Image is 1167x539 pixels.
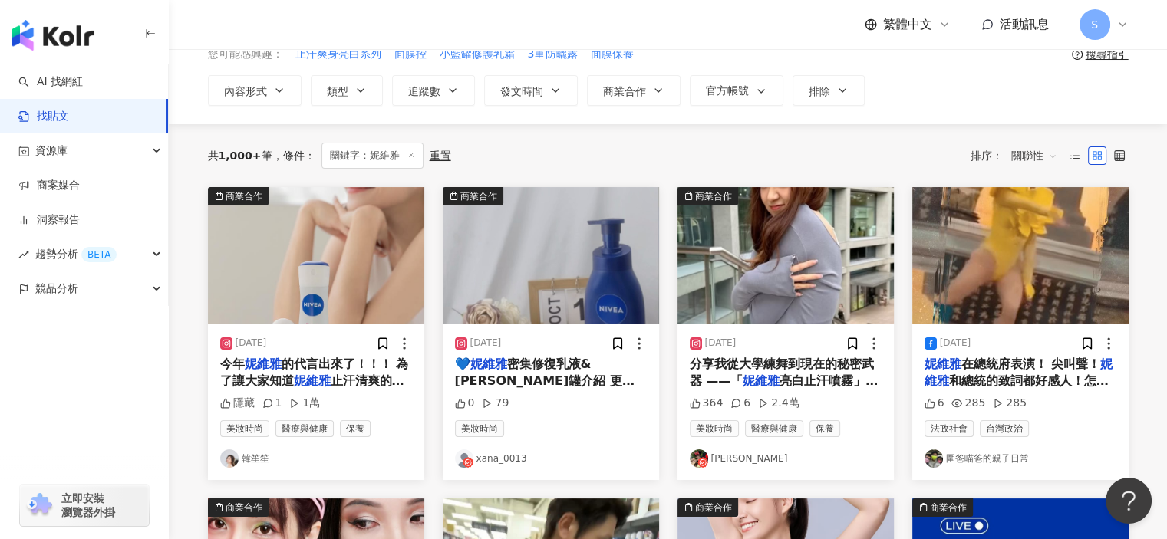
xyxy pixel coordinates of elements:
[224,85,267,97] span: 內容形式
[690,449,708,468] img: KOL Avatar
[690,396,724,411] div: 364
[455,357,635,422] span: 密集修復乳液&[PERSON_NAME]罐介紹 更多詳細介紹可以看圖文介紹喔 #nivea #niveacreme #
[1086,48,1129,61] div: 搜尋指引
[443,187,659,324] button: 商業合作
[455,449,647,468] a: KOL Avatarxana_0013
[219,150,262,162] span: 1,000+
[392,75,475,106] button: 追蹤數
[690,75,783,106] button: 官方帳號
[940,337,971,350] div: [DATE]
[321,143,424,169] span: 關鍵字：妮維雅
[226,500,262,515] div: 商業合作
[394,46,427,63] button: 面膜控
[706,84,749,97] span: 官方帳號
[695,189,732,204] div: 商業合作
[743,373,780,388] mark: 妮維雅
[925,449,943,468] img: KOL Avatar
[690,449,882,468] a: KOL Avatar[PERSON_NAME]
[695,500,732,515] div: 商業合作
[226,189,262,204] div: 商業合作
[236,337,267,350] div: [DATE]
[208,150,272,162] div: 共 筆
[460,189,497,204] div: 商業合作
[758,396,799,411] div: 2.4萬
[930,500,967,515] div: 商業合作
[220,396,255,411] div: 隱藏
[590,47,633,62] span: 面膜保養
[220,420,269,437] span: 美妝時尚
[35,271,78,306] span: 競品分析
[295,47,381,62] span: 止汗爽身亮白系列
[925,357,1113,388] mark: 妮維雅
[394,47,427,62] span: 面膜控
[470,337,502,350] div: [DATE]
[809,85,830,97] span: 排除
[971,143,1066,168] div: 排序：
[61,491,115,519] span: 立即安裝 瀏覽器外掛
[294,373,331,388] mark: 妮維雅
[730,396,750,411] div: 6
[980,420,1029,437] span: 台灣政治
[12,20,94,51] img: logo
[809,420,840,437] span: 保養
[208,187,424,324] button: 商業合作
[443,187,659,324] img: post-image
[587,75,681,106] button: 商業合作
[993,396,1027,411] div: 285
[745,420,803,437] span: 醫療與健康
[289,396,320,411] div: 1萬
[295,46,382,63] button: 止汗爽身亮白系列
[589,46,634,63] button: 面膜保養
[961,357,1101,371] span: 在總統府表演！ 尖叫聲！
[690,420,739,437] span: 美妝時尚
[1091,16,1098,33] span: S
[272,150,315,162] span: 條件 ：
[705,337,737,350] div: [DATE]
[408,85,440,97] span: 追蹤數
[262,396,282,411] div: 1
[220,449,239,468] img: KOL Avatar
[35,133,68,168] span: 資源庫
[527,46,579,63] button: 3重防曬露
[690,373,879,422] span: 亮白止汗噴霧」！💃✨ 說到[GEOGRAPHIC_DATA]
[18,249,29,260] span: rise
[1106,478,1152,524] iframe: Help Scout Beacon - Open
[25,493,54,518] img: chrome extension
[20,485,149,526] a: chrome extension立即安裝 瀏覽器外掛
[484,75,578,106] button: 發文時間
[1011,143,1057,168] span: 關聯性
[455,396,475,411] div: 0
[455,420,504,437] span: 美妝時尚
[18,178,80,193] a: 商案媒合
[925,449,1116,468] a: KOL Avatar圍爸喵爸的親子日常
[18,212,80,228] a: 洞察報告
[925,357,961,371] mark: 妮維雅
[208,47,283,62] span: 您可能感興趣：
[925,373,1113,405] span: 和總統的致詞都好感人！怎麼會這樣~ 不敢相信~ 快去看一波！
[603,85,646,97] span: 商業合作
[883,16,932,33] span: 繁體中文
[793,75,865,106] button: 排除
[208,187,424,324] img: post-image
[912,187,1129,324] img: post-image
[311,75,383,106] button: 類型
[220,357,245,371] span: 今年
[925,420,974,437] span: 法政社會
[690,357,874,388] span: 分享我從大學練舞到現在的秘密武器 ——「
[500,85,543,97] span: 發文時間
[220,449,412,468] a: KOL Avatar韓笙笙
[275,420,334,437] span: 醫療與健康
[677,187,894,324] button: 商業合作
[455,357,470,371] span: 💙
[327,85,348,97] span: 類型
[440,47,515,62] span: 小藍罐修護乳霜
[220,357,409,388] span: 的代言出來了！！！ 為了讓大家知道
[677,187,894,324] img: post-image
[208,75,302,106] button: 內容形式
[430,150,451,162] div: 重置
[1072,49,1083,60] span: question-circle
[482,396,509,411] div: 79
[528,47,578,62] span: 3重防曬露
[439,46,516,63] button: 小藍罐修護乳霜
[18,74,83,90] a: searchAI 找網紅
